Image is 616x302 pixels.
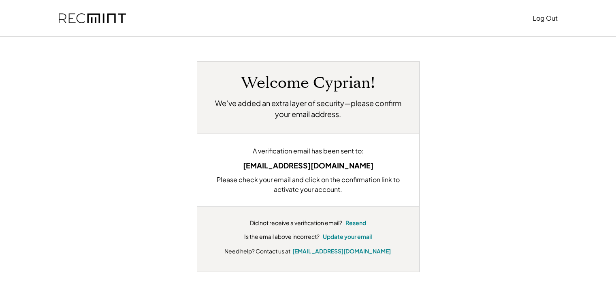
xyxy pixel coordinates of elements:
[209,146,407,156] div: A verification email has been sent to:
[323,233,372,241] button: Update your email
[292,247,391,255] a: [EMAIL_ADDRESS][DOMAIN_NAME]
[244,233,320,241] div: Is the email above incorrect?
[209,175,407,194] div: Please check your email and click on the confirmation link to activate your account.
[241,74,375,93] h1: Welcome Cyprian!
[209,160,407,171] div: [EMAIL_ADDRESS][DOMAIN_NAME]
[224,247,290,255] div: Need help? Contact us at
[533,10,558,26] button: Log Out
[250,219,342,227] div: Did not receive a verification email?
[209,98,407,119] h2: We’ve added an extra layer of security—please confirm your email address.
[59,13,126,23] img: recmint-logotype%403x.png
[345,219,366,227] button: Resend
